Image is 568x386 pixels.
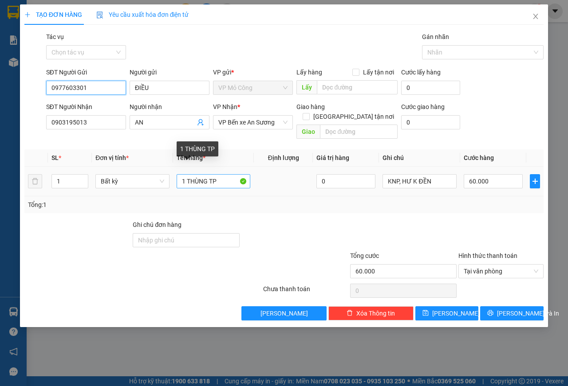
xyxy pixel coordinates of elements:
[262,284,349,300] div: Chưa thanh toán
[356,308,395,318] span: Xóa Thông tin
[401,81,460,95] input: Cước lấy hàng
[241,306,327,320] button: [PERSON_NAME]
[432,308,480,318] span: [PERSON_NAME]
[350,252,379,259] span: Tổng cước
[317,80,397,94] input: Dọc đường
[523,4,548,29] button: Close
[268,154,299,161] span: Định lượng
[133,221,181,228] label: Ghi chú đơn hàng
[530,174,540,188] button: plus
[480,306,544,320] button: printer[PERSON_NAME] và In
[177,174,251,188] input: VD: Bàn, Ghế
[46,67,126,77] div: SĐT Người Gửi
[96,11,189,18] span: Yêu cầu xuất hóa đơn điện tử
[213,67,293,77] div: VP gửi
[96,12,103,19] img: icon
[28,200,220,210] div: Tổng: 1
[401,115,460,129] input: Cước giao hàng
[95,154,129,161] span: Đơn vị tính
[359,67,398,77] span: Lấy tận nơi
[347,310,353,317] span: delete
[464,265,538,278] span: Tại văn phòng
[464,154,494,161] span: Cước hàng
[415,306,479,320] button: save[PERSON_NAME]
[177,141,218,156] div: 1 THÙNG TP
[497,308,559,318] span: [PERSON_NAME] và In
[51,154,59,161] span: SL
[218,116,288,129] span: VP Bến xe An Sương
[296,80,317,94] span: Lấy
[260,308,308,318] span: [PERSON_NAME]
[133,233,240,247] input: Ghi chú đơn hàng
[24,12,31,18] span: plus
[422,33,449,40] label: Gán nhãn
[218,81,288,94] span: VP Mỏ Công
[101,175,164,188] span: Bất kỳ
[197,119,204,126] span: user-add
[130,102,209,112] div: Người nhận
[296,103,325,110] span: Giao hàng
[401,69,441,76] label: Cước lấy hàng
[383,174,457,188] input: Ghi Chú
[130,67,209,77] div: Người gửi
[46,102,126,112] div: SĐT Người Nhận
[316,154,349,161] span: Giá trị hàng
[379,149,460,167] th: Ghi chú
[310,112,398,121] span: [GEOGRAPHIC_DATA] tận nơi
[487,310,493,317] span: printer
[213,103,237,110] span: VP Nhận
[296,69,322,76] span: Lấy hàng
[28,174,42,188] button: delete
[296,125,320,139] span: Giao
[24,11,82,18] span: TẠO ĐƠN HÀNG
[532,13,539,20] span: close
[328,306,414,320] button: deleteXóa Thông tin
[458,252,517,259] label: Hình thức thanh toán
[46,33,64,40] label: Tác vụ
[316,174,375,188] input: 0
[401,103,445,110] label: Cước giao hàng
[320,125,397,139] input: Dọc đường
[422,310,429,317] span: save
[530,178,540,185] span: plus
